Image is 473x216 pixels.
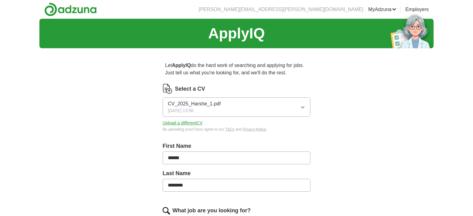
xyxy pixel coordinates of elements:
span: [DATE] 13:56 [168,108,193,114]
a: MyAdzuna [368,6,397,13]
p: Let do the hard work of searching and applying for jobs. Just tell us what you're looking for, an... [163,59,310,79]
span: CV_2025_Harshe_1.pdf [168,100,221,108]
a: T&Cs [225,127,234,132]
div: By uploading your CV you agree to our and . [163,127,310,132]
a: Privacy Notice [243,127,266,132]
label: Select a CV [175,85,205,93]
img: search.png [163,207,170,214]
img: CV Icon [163,84,172,94]
label: Last Name [163,169,310,178]
label: What job are you looking for? [172,206,251,215]
button: Upload a differentCV [163,120,203,126]
button: CV_2025_Harshe_1.pdf[DATE] 13:56 [163,97,310,117]
label: First Name [163,142,310,150]
h1: ApplyIQ [208,22,265,45]
li: [PERSON_NAME][EMAIL_ADDRESS][PERSON_NAME][DOMAIN_NAME] [199,6,363,13]
a: Employers [405,6,429,13]
img: Adzuna logo [44,2,97,16]
strong: ApplyIQ [172,63,191,68]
